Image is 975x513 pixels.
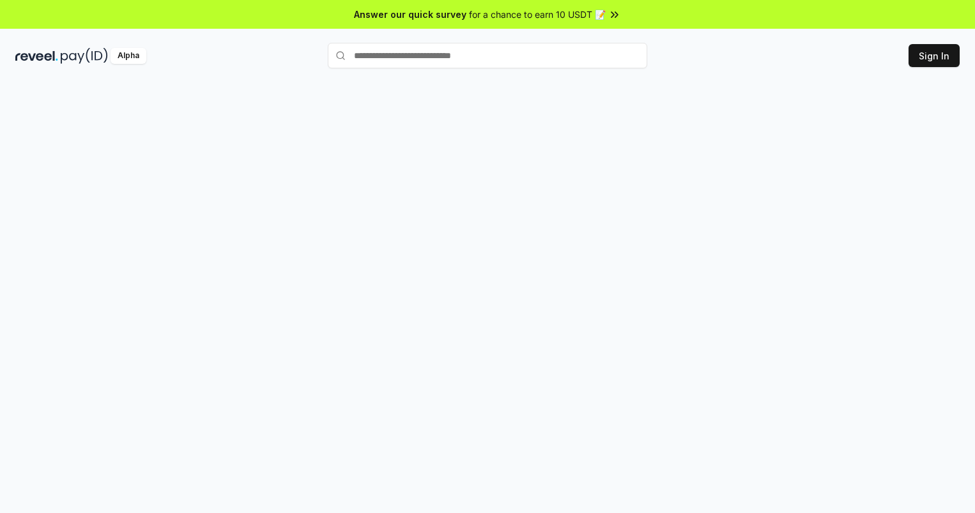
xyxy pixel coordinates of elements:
div: Alpha [111,48,146,64]
span: Answer our quick survey [354,8,466,21]
span: for a chance to earn 10 USDT 📝 [469,8,606,21]
img: reveel_dark [15,48,58,64]
img: pay_id [61,48,108,64]
button: Sign In [909,44,960,67]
